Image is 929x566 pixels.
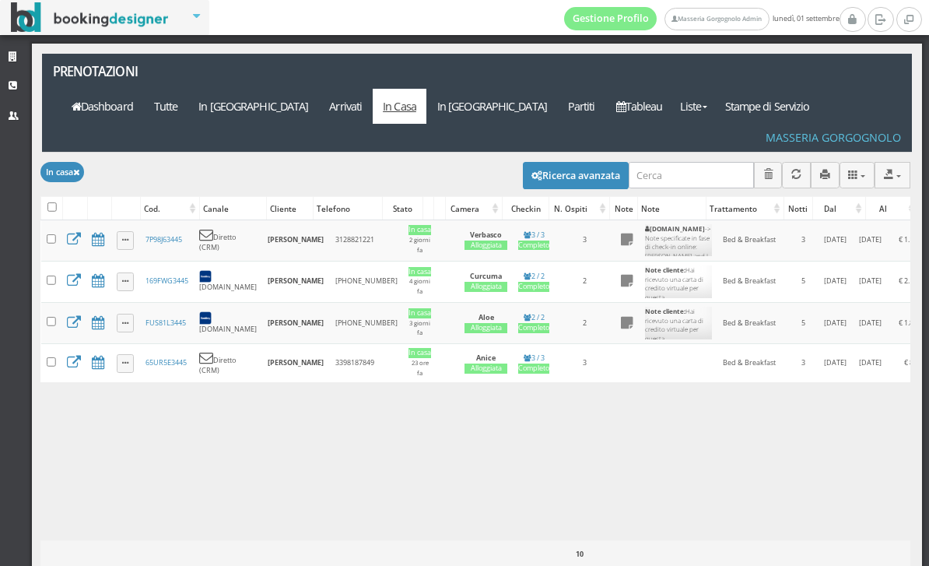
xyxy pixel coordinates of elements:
[556,220,614,261] td: 3
[479,312,494,322] b: Aloe
[556,344,614,383] td: 3
[717,344,790,383] td: Bed & Breakfast
[268,318,324,328] b: [PERSON_NAME]
[557,89,605,124] a: Partiti
[717,261,790,302] td: Bed & Breakfast
[464,364,507,374] div: Alloggiata
[409,319,430,337] small: 3 giorni fa
[518,312,549,333] a: 2 / 2Completo
[199,270,212,283] img: 7STAjs-WNfZHmYllyLag4gdhmHm8JrbmzVrznejwAeLEbpu0yDt-GlJaDipzXAZBN18=w300
[790,220,816,261] td: 3
[464,241,507,251] div: Alloggiata
[408,225,431,235] div: In casa
[268,357,324,367] b: [PERSON_NAME]
[717,220,790,261] td: Bed & Breakfast
[408,308,431,318] div: In casa
[408,348,431,358] div: In casa
[373,89,427,124] a: In Casa
[610,198,637,220] div: Note
[383,198,422,220] div: Stato
[143,89,188,124] a: Tutte
[790,261,816,302] td: 5
[706,198,784,220] div: Trattamento
[782,162,811,188] button: Aggiorna
[518,271,549,292] a: 2 / 2Completo
[145,234,182,244] a: 7P98J63445
[40,162,84,181] button: In casa
[638,198,706,220] div: Note
[816,344,854,383] td: [DATE]
[61,89,143,124] a: Dashboard
[330,220,403,261] td: 3128821221
[717,302,790,343] td: Bed & Breakfast
[645,224,705,233] b: [DOMAIN_NAME]
[412,359,429,377] small: 23 ore fa
[319,89,373,124] a: Arrivati
[194,344,262,383] td: Diretto (CRM)
[145,276,188,286] a: 169FWG3445
[673,89,714,124] a: Liste
[314,198,382,220] div: Telefono
[766,131,901,144] h4: Masseria Gorgognolo
[645,224,712,341] div: -> Note specificate in fase di check-in online: [PERSON_NAME] and I ([PERSON_NAME]) will be trave...
[476,353,496,363] b: Anice
[470,230,502,240] b: Verbasco
[790,344,816,383] td: 3
[854,220,887,261] td: [DATE]
[408,267,431,277] div: In casa
[464,323,507,333] div: Alloggiata
[518,364,549,374] div: Completo
[645,307,712,397] div: Hai ricevuto una carta di credito virtuale per questa prenotazione.Puoi effettuare l'addebito a p...
[518,241,549,251] div: Completo
[409,236,430,254] small: 2 giorni fa
[556,302,614,343] td: 2
[813,198,865,220] div: Dal
[268,234,324,244] b: [PERSON_NAME]
[409,277,430,295] small: 4 giorni fa
[199,311,212,324] img: 7STAjs-WNfZHmYllyLag4gdhmHm8JrbmzVrznejwAeLEbpu0yDt-GlJaDipzXAZBN18=w300
[556,261,614,302] td: 2
[629,162,754,188] input: Cerca
[564,7,840,30] span: lunedì, 01 settembre
[330,344,403,383] td: 3398187849
[518,323,549,333] div: Completo
[268,276,324,286] b: [PERSON_NAME]
[426,89,557,124] a: In [GEOGRAPHIC_DATA]
[549,198,609,220] div: N. Ospiti
[446,198,503,220] div: Camera
[866,198,918,220] div: Al
[145,318,186,328] a: FUS81L3445
[714,89,820,124] a: Stampe di Servizio
[854,261,887,302] td: [DATE]
[330,261,403,302] td: [PHONE_NUMBER]
[518,230,549,251] a: 3 / 3Completo
[194,261,262,302] td: [DOMAIN_NAME]
[145,357,187,367] a: 65UR5E3445
[42,54,203,89] a: Prenotazioni
[188,89,319,124] a: In [GEOGRAPHIC_DATA]
[664,8,769,30] a: Masseria Gorgognolo Admin
[464,282,507,292] div: Alloggiata
[854,302,887,343] td: [DATE]
[194,220,262,261] td: Diretto (CRM)
[816,261,854,302] td: [DATE]
[645,265,712,338] div: Hai ricevuto una carta di credito virtuale per questa prenotazione.Puoi effettuare l'addebito a p...
[200,198,266,220] div: Canale
[645,307,685,315] b: Note cliente:
[784,198,812,220] div: Notti
[11,2,169,33] img: BookingDesigner.com
[605,89,673,124] a: Tableau
[790,302,816,343] td: 5
[470,271,502,281] b: Curcuma
[816,220,854,261] td: [DATE]
[503,198,549,220] div: Checkin
[194,302,262,343] td: [DOMAIN_NAME]
[518,282,549,292] div: Completo
[576,549,584,559] b: 10
[816,302,854,343] td: [DATE]
[875,162,910,188] button: Export
[141,198,199,220] div: Cod.
[330,302,403,343] td: [PHONE_NUMBER]
[267,198,313,220] div: Cliente
[645,265,685,274] b: Note cliente:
